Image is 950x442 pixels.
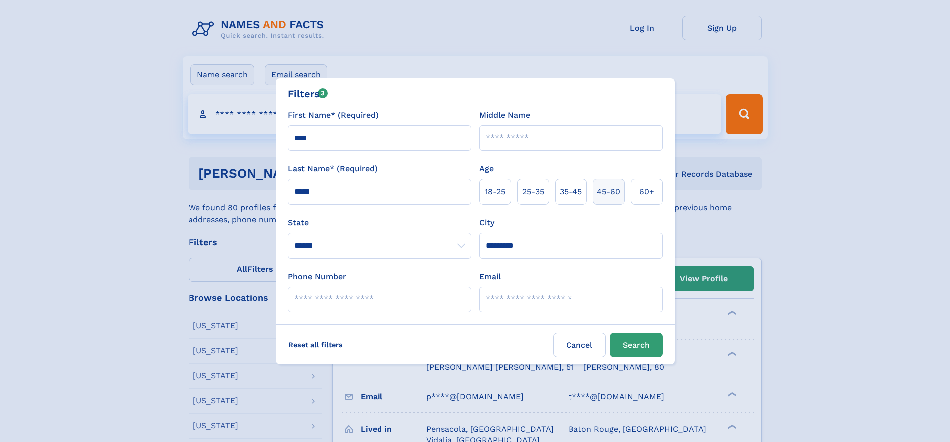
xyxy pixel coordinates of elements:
span: 45‑60 [597,186,620,198]
label: Phone Number [288,271,346,283]
label: First Name* (Required) [288,109,379,121]
label: Email [479,271,501,283]
label: City [479,217,494,229]
span: 25‑35 [522,186,544,198]
label: State [288,217,471,229]
span: 60+ [639,186,654,198]
button: Search [610,333,663,357]
label: Age [479,163,494,175]
label: Reset all filters [282,333,349,357]
label: Cancel [553,333,606,357]
span: 35‑45 [560,186,582,198]
label: Last Name* (Required) [288,163,378,175]
label: Middle Name [479,109,530,121]
span: 18‑25 [485,186,505,198]
div: Filters [288,86,328,101]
